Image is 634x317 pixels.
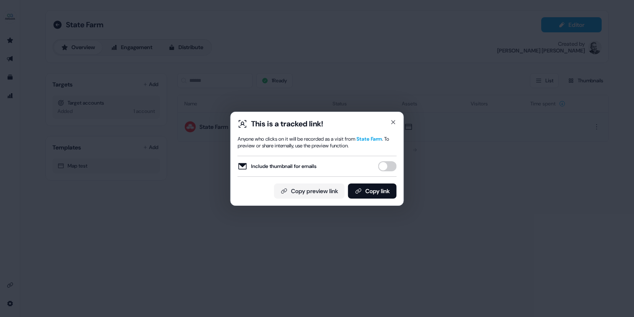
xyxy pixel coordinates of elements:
button: Copy preview link [274,183,345,199]
span: State Farm [356,136,382,142]
button: Copy link [348,183,397,199]
label: Include thumbnail for emails [238,161,317,171]
div: This is a tracked link! [251,119,323,129]
div: Anyone who clicks on it will be recorded as a visit from . To preview or share internally, use th... [238,136,397,149]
